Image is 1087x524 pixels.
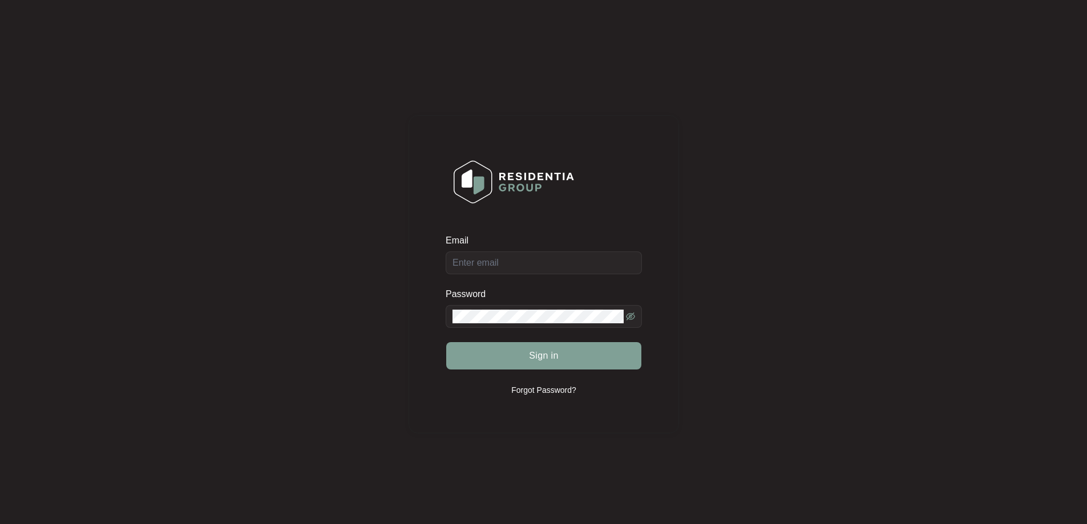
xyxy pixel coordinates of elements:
[446,342,641,369] button: Sign in
[452,310,624,323] input: Password
[446,153,581,211] img: Login Logo
[626,312,635,321] span: eye-invisible
[446,235,476,246] label: Email
[511,384,576,396] p: Forgot Password?
[529,349,559,363] span: Sign in
[446,289,494,300] label: Password
[446,251,642,274] input: Email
